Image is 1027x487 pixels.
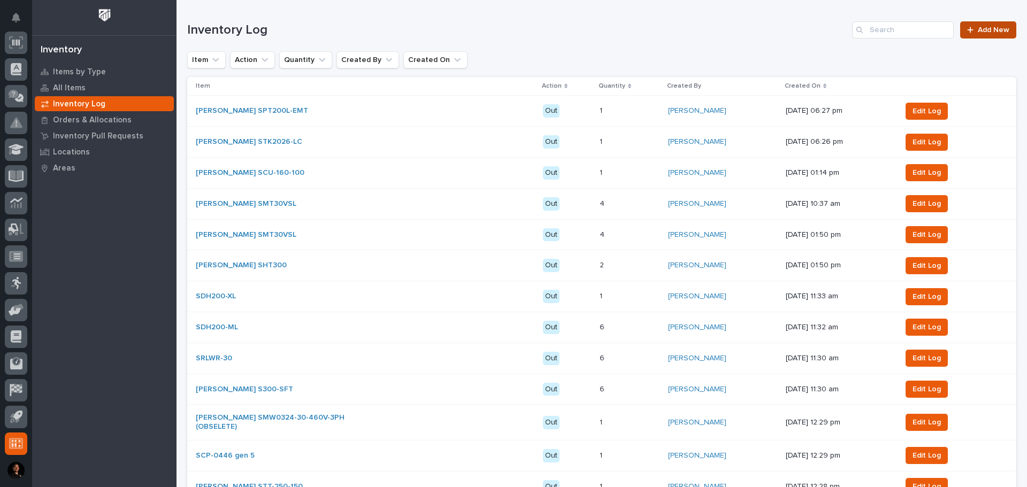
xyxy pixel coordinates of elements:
a: [PERSON_NAME] [668,385,726,394]
p: Quantity [599,80,625,92]
p: Orders & Allocations [53,115,132,125]
a: All Items [32,80,177,96]
span: Edit Log [913,229,941,240]
button: Notifications [5,6,27,29]
p: 1 [600,416,604,427]
a: Orders & Allocations [32,112,177,128]
p: 1 [600,104,604,115]
tr: [PERSON_NAME] SPT200L-EMT Out11 [PERSON_NAME] [DATE] 06:27 pmEdit Log [187,96,1016,127]
button: Quantity [279,51,332,68]
a: [PERSON_NAME] [668,418,726,427]
p: Inventory Log [53,99,105,109]
span: Edit Log [913,384,941,395]
p: 1 [600,449,604,460]
button: Edit Log [906,103,948,120]
tr: [PERSON_NAME] S300-SFT Out66 [PERSON_NAME] [DATE] 11:30 amEdit Log [187,374,1016,405]
p: [DATE] 11:30 am [786,385,893,394]
p: Items by Type [53,67,106,77]
tr: SDH200-ML Out66 [PERSON_NAME] [DATE] 11:32 amEdit Log [187,312,1016,343]
a: Add New [960,21,1016,38]
p: 2 [600,259,606,270]
span: Edit Log [913,450,941,461]
button: Edit Log [906,414,948,431]
div: Out [543,449,560,462]
p: [DATE] 12:29 pm [786,451,893,460]
tr: [PERSON_NAME] SHT300 Out22 [PERSON_NAME] [DATE] 01:50 pmEdit Log [187,250,1016,281]
a: [PERSON_NAME] [668,199,726,208]
div: Out [543,228,560,242]
p: 1 [600,135,604,146]
tr: [PERSON_NAME] SMT30VSL Out44 [PERSON_NAME] [DATE] 01:50 pmEdit Log [187,219,1016,250]
a: [PERSON_NAME] [668,451,726,460]
p: Locations [53,148,90,157]
div: Out [543,197,560,211]
a: [PERSON_NAME] [668,261,726,270]
p: Item [196,80,210,92]
p: Action [542,80,562,92]
button: Edit Log [906,381,948,398]
a: Inventory Log [32,96,177,112]
div: Notifications [13,13,27,30]
a: [PERSON_NAME] [668,137,726,146]
p: Areas [53,164,75,173]
div: Out [543,166,560,180]
div: Out [543,259,560,272]
a: [PERSON_NAME] SMT30VSL [196,199,296,208]
span: Edit Log [913,322,941,333]
span: Edit Log [913,417,941,428]
img: Workspace Logo [95,5,114,25]
tr: SCP-0446 gen 5 Out11 [PERSON_NAME] [DATE] 12:29 pmEdit Log [187,440,1016,471]
p: 1 [600,290,604,301]
span: Edit Log [913,167,941,178]
p: 6 [600,352,607,363]
div: Out [543,104,560,118]
button: Edit Log [906,164,948,181]
button: Item [187,51,226,68]
p: [DATE] 10:37 am [786,199,893,208]
a: [PERSON_NAME] [668,168,726,177]
button: users-avatar [5,459,27,482]
a: [PERSON_NAME] [668,106,726,115]
span: Edit Log [913,353,941,364]
p: 4 [600,197,607,208]
button: Edit Log [906,288,948,305]
a: [PERSON_NAME] [668,323,726,332]
p: [DATE] 06:27 pm [786,106,893,115]
div: Out [543,416,560,429]
p: [DATE] 01:50 pm [786,261,893,270]
a: [PERSON_NAME] [668,292,726,301]
p: [DATE] 01:14 pm [786,168,893,177]
a: [PERSON_NAME] [668,354,726,363]
p: Created By [667,80,701,92]
tr: SDH200-XL Out11 [PERSON_NAME] [DATE] 11:33 amEdit Log [187,281,1016,312]
tr: [PERSON_NAME] STK2026-LC Out11 [PERSON_NAME] [DATE] 06:26 pmEdit Log [187,127,1016,158]
tr: [PERSON_NAME] SMT30VSL Out44 [PERSON_NAME] [DATE] 10:37 amEdit Log [187,188,1016,219]
span: Edit Log [913,106,941,117]
div: Out [543,135,560,149]
span: Edit Log [913,260,941,271]
a: SDH200-ML [196,323,238,332]
p: 6 [600,321,607,332]
p: All Items [53,83,86,93]
div: Out [543,321,560,334]
a: [PERSON_NAME] S300-SFT [196,385,293,394]
a: [PERSON_NAME] SCU-160-100 [196,168,304,177]
a: Locations [32,144,177,160]
button: Created On [403,51,467,68]
input: Search [852,21,954,38]
p: [DATE] 01:50 pm [786,230,893,239]
button: Edit Log [906,195,948,212]
h1: Inventory Log [187,22,848,38]
div: Out [543,290,560,303]
button: Edit Log [906,447,948,464]
button: Edit Log [906,257,948,274]
p: [DATE] 12:29 pm [786,418,893,427]
p: 6 [600,383,607,394]
p: [DATE] 06:26 pm [786,137,893,146]
a: SDH200-XL [196,292,236,301]
span: Add New [978,26,1009,34]
a: SRLWR-30 [196,354,232,363]
tr: [PERSON_NAME] SMW0324-30-460V-3PH (OBSELETE) Out11 [PERSON_NAME] [DATE] 12:29 pmEdit Log [187,405,1016,440]
a: [PERSON_NAME] SMT30VSL [196,230,296,239]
